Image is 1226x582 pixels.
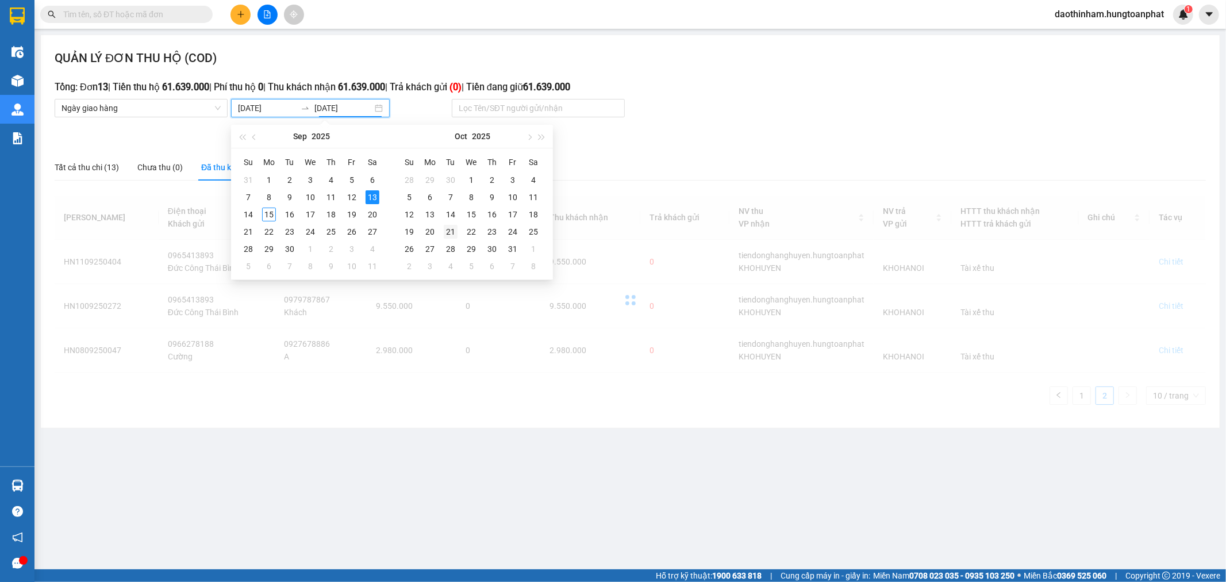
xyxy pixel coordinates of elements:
div: 2 [485,173,499,187]
div: 5 [464,259,478,273]
input: Tìm tên, số ĐT hoặc mã đơn [63,8,199,21]
td: 2025-09-09 [279,189,300,206]
div: 4 [366,242,379,256]
div: 8 [526,259,540,273]
span: plus [237,10,245,18]
div: Tất cả thu chi (13) [55,161,119,174]
td: 2025-09-20 [362,206,383,223]
td: 2025-09-04 [321,171,341,189]
div: 8 [262,190,276,204]
td: 2025-09-16 [279,206,300,223]
td: 2025-10-14 [440,206,461,223]
td: 2025-09-03 [300,171,321,189]
div: 17 [303,208,317,221]
div: 13 [423,208,437,221]
div: 4 [324,173,338,187]
td: 2025-10-02 [321,240,341,258]
div: 1 [303,242,317,256]
strong: 0708 023 035 - 0935 103 250 [909,571,1014,580]
td: 2025-09-07 [238,189,259,206]
div: 4 [444,259,458,273]
td: 2025-10-03 [502,171,523,189]
div: 3 [345,242,359,256]
td: 2025-09-23 [279,223,300,240]
div: 11 [366,259,379,273]
td: 2025-10-29 [461,240,482,258]
div: 2 [402,259,416,273]
td: 2025-09-08 [259,189,279,206]
img: icon-new-feature [1178,9,1189,20]
strong: 1900 633 818 [712,571,762,580]
div: 20 [366,208,379,221]
div: 3 [423,259,437,273]
button: 2025 [312,125,330,148]
div: 6 [262,259,276,273]
td: 2025-10-06 [420,189,440,206]
div: 18 [324,208,338,221]
td: 2025-10-01 [300,240,321,258]
span: Miền Bắc [1024,569,1106,582]
th: Sa [362,153,383,171]
td: 2025-11-01 [523,240,544,258]
div: 18 [526,208,540,221]
td: 2025-10-04 [523,171,544,189]
td: 2025-09-28 [399,171,420,189]
div: 7 [506,259,520,273]
div: 29 [464,242,478,256]
span: file-add [263,10,271,18]
b: 0 [258,82,263,93]
div: 31 [506,242,520,256]
th: Th [482,153,502,171]
td: 2025-10-27 [420,240,440,258]
img: warehouse-icon [11,104,24,116]
th: Sa [523,153,544,171]
div: 19 [345,208,359,221]
div: 12 [345,190,359,204]
td: 2025-10-17 [502,206,523,223]
td: 2025-09-30 [279,240,300,258]
span: daothinham.hungtoanphat [1046,7,1173,21]
div: 21 [444,225,458,239]
div: 9 [324,259,338,273]
div: 12 [402,208,416,221]
div: 30 [444,173,458,187]
td: 2025-11-03 [420,258,440,275]
span: | [1115,569,1117,582]
span: aim [290,10,298,18]
div: 7 [444,190,458,204]
span: Ngày giao hàng [62,99,221,117]
div: 28 [241,242,255,256]
th: Fr [502,153,523,171]
span: Hỗ trợ kỹ thuật: [656,569,762,582]
td: 2025-09-24 [300,223,321,240]
span: swap-right [301,104,310,113]
td: 2025-09-11 [321,189,341,206]
td: 2025-09-21 [238,223,259,240]
th: Su [399,153,420,171]
td: 2025-10-31 [502,240,523,258]
span: search [48,10,56,18]
div: 20 [423,225,437,239]
td: 2025-09-06 [362,171,383,189]
div: 29 [262,242,276,256]
div: 27 [423,242,437,256]
span: | [770,569,772,582]
div: 6 [366,173,379,187]
div: 30 [485,242,499,256]
td: 2025-09-30 [440,171,461,189]
td: 2025-09-29 [259,240,279,258]
b: 61.639.000 [523,82,570,93]
div: 16 [283,208,297,221]
td: 2025-11-02 [399,258,420,275]
div: 5 [402,190,416,204]
td: 2025-10-16 [482,206,502,223]
img: warehouse-icon [11,46,24,58]
div: 3 [303,173,317,187]
div: 23 [485,225,499,239]
td: 2025-11-08 [523,258,544,275]
td: 2025-09-29 [420,171,440,189]
th: We [461,153,482,171]
td: 2025-09-19 [341,206,362,223]
div: 11 [324,190,338,204]
div: 25 [324,225,338,239]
